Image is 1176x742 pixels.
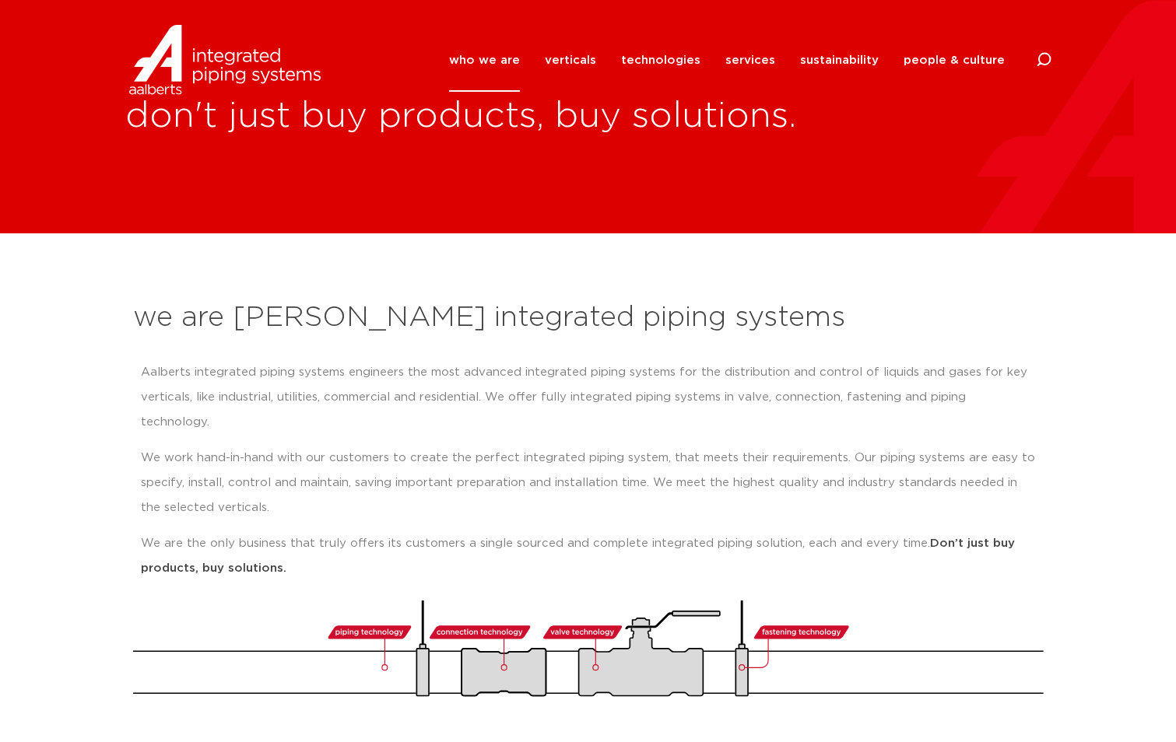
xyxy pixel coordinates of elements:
p: We work hand-in-hand with our customers to create the perfect integrated piping system, that meet... [141,446,1036,520]
a: sustainability [800,29,879,92]
a: verticals [545,29,596,92]
a: people & culture [904,29,1005,92]
a: technologies [621,29,700,92]
a: services [725,29,775,92]
a: who we are [449,29,520,92]
p: Aalberts integrated piping systems engineers the most advanced integrated piping systems for the ... [141,360,1036,435]
h2: we are [PERSON_NAME] integrated piping systems [133,299,1044,337]
nav: Menu [449,29,1005,92]
p: We are the only business that truly offers its customers a single sourced and complete integrated... [141,531,1036,581]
